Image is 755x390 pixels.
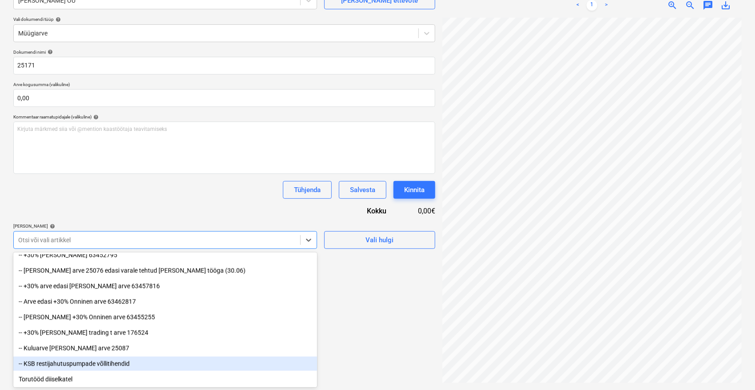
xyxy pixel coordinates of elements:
div: -- Arved edasi +30% Onninen arve 63455255 [13,310,317,324]
div: Kinnita [404,184,425,196]
button: Vali hulgi [324,231,435,249]
div: Dokumendi nimi [13,49,435,55]
div: -- [PERSON_NAME] +30% Onninen arve 63455255 [13,310,317,324]
div: [PERSON_NAME] [13,223,317,229]
div: Kokku [320,206,401,216]
p: Arve kogusumma (valikuline) [13,82,435,89]
div: -- [PERSON_NAME] arve 25076 edasi varale tehtud [PERSON_NAME] tööga (30.06) [13,264,317,278]
button: Tühjenda [283,181,332,199]
span: help [48,224,55,229]
div: Salvesta [350,184,375,196]
div: -- KSB restijahutuspumpade võllitihendid [13,357,317,371]
div: Tühjenda [294,184,321,196]
input: Dokumendi nimi [13,57,435,75]
button: Salvesta [339,181,386,199]
div: -- +30% arve hals trading t arve 176524 [13,326,317,340]
button: Kinnita [393,181,435,199]
div: -- +30% arve edasi Onninen arve 63457816 [13,279,317,293]
div: 0,00€ [401,206,435,216]
div: -- +30% arve edasi [PERSON_NAME] arve 63457816 [13,279,317,293]
div: -- Arve edasi +30% Onninen arve 63462817 [13,295,317,309]
div: -- +30% [PERSON_NAME] trading t arve 176524 [13,326,317,340]
div: -- Kuluarve Emileks arve 25087 [13,341,317,355]
span: help [46,49,53,55]
span: help [54,17,61,22]
div: -- Emileks arve 25076 edasi varale tehtud Marko tööga (30.06) [13,264,317,278]
div: Torutööd diiselkatel [13,372,317,386]
div: -- Kuluarve [PERSON_NAME] arve 25087 [13,341,317,355]
div: Kommentaar raamatupidajale (valikuline) [13,114,435,120]
div: Vali hulgi [366,234,393,246]
input: Arve kogusumma (valikuline) [13,89,435,107]
div: Vali dokumendi tüüp [13,16,435,22]
div: -- +30% arve Onninen 63452795 [13,248,317,262]
div: -- +30% [PERSON_NAME] 63452795 [13,248,317,262]
span: help [91,114,99,120]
